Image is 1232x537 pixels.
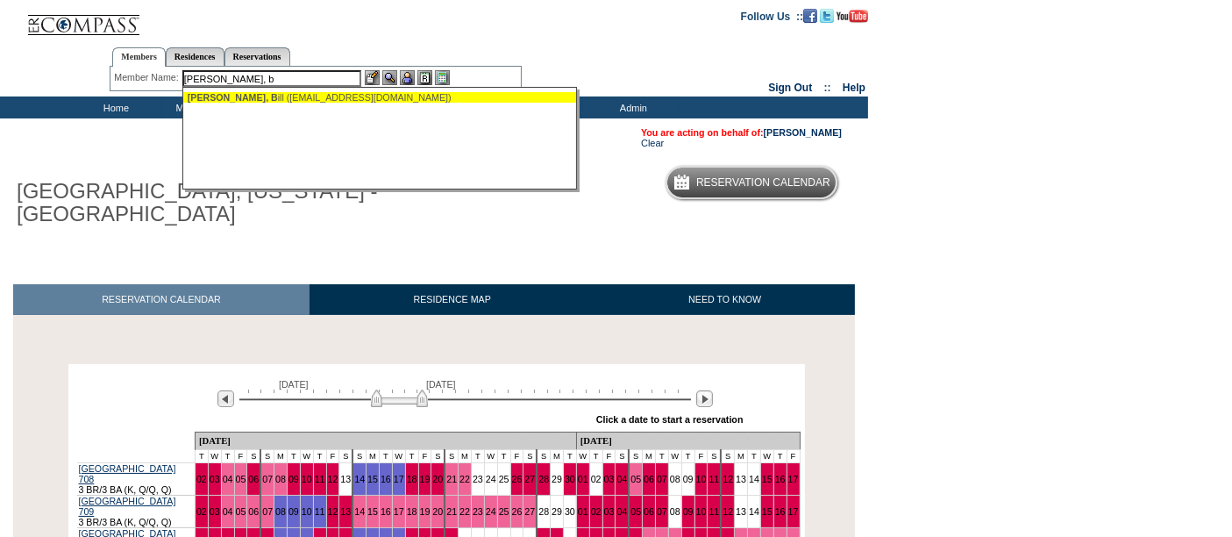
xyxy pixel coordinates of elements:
[405,450,418,463] td: T
[188,92,573,103] div: ill ([EMAIL_ADDRESS][DOMAIN_NAME])
[523,450,537,463] td: S
[683,474,694,484] a: 09
[589,450,602,463] td: T
[473,474,483,484] a: 23
[803,9,817,23] img: Become our fan on Facebook
[315,506,325,517] a: 11
[595,284,855,315] a: NEED TO KNOW
[381,474,391,484] a: 16
[591,506,602,517] a: 02
[497,450,510,463] td: T
[367,450,380,463] td: M
[446,506,457,517] a: 21
[749,474,759,484] a: 14
[484,450,497,463] td: W
[472,450,485,463] td: T
[210,506,220,517] a: 03
[644,506,654,517] a: 06
[775,474,786,484] a: 16
[768,82,812,94] a: Sign Out
[262,474,273,484] a: 07
[459,450,472,463] td: M
[354,506,365,517] a: 14
[208,450,221,463] td: W
[694,450,708,463] td: F
[670,506,680,517] a: 08
[512,506,523,517] a: 26
[616,474,627,484] a: 04
[459,506,470,517] a: 22
[736,506,746,517] a: 13
[382,70,397,85] img: View
[696,506,707,517] a: 10
[709,506,719,517] a: 11
[288,474,299,484] a: 09
[13,284,310,315] a: RESERVATION CALENDAR
[274,450,288,463] td: M
[749,506,759,517] a: 14
[820,10,834,20] a: Follow us on Twitter
[736,474,746,484] a: 13
[435,70,450,85] img: b_calculator.gif
[578,506,588,517] a: 01
[446,474,457,484] a: 21
[630,506,641,517] a: 05
[824,82,831,94] span: ::
[260,450,274,463] td: S
[162,97,259,118] td: My Memberships
[288,506,299,517] a: 09
[310,284,595,315] a: RESIDENCE MAP
[302,474,312,484] a: 10
[696,390,713,407] img: Next
[629,450,642,463] td: S
[223,474,233,484] a: 04
[538,474,549,484] a: 28
[196,506,207,517] a: 02
[681,450,694,463] td: T
[696,474,707,484] a: 10
[431,450,445,463] td: S
[576,433,800,450] td: [DATE]
[418,450,431,463] td: F
[641,138,664,148] a: Clear
[604,474,615,484] a: 03
[670,474,680,484] a: 08
[843,82,865,94] a: Help
[340,506,351,517] a: 13
[353,450,366,463] td: S
[721,450,734,463] td: S
[79,463,176,484] a: [GEOGRAPHIC_DATA] 708
[644,474,654,484] a: 06
[417,70,432,85] img: Reservations
[538,506,549,517] a: 28
[365,70,380,85] img: b_edit.gif
[537,450,550,463] td: S
[668,450,681,463] td: W
[328,506,338,517] a: 12
[394,506,404,517] a: 17
[657,474,667,484] a: 07
[248,474,259,484] a: 06
[392,450,405,463] td: W
[380,450,393,463] td: T
[760,450,773,463] td: W
[499,474,509,484] a: 25
[578,474,588,484] a: 01
[407,474,417,484] a: 18
[696,177,830,189] h5: Reservation Calendar
[262,506,273,517] a: 07
[643,450,656,463] td: M
[195,433,576,450] td: [DATE]
[837,10,868,23] img: Subscribe to our YouTube Channel
[326,450,339,463] td: F
[803,10,817,20] a: Become our fan on Facebook
[315,474,325,484] a: 11
[426,379,456,390] span: [DATE]
[604,506,615,517] a: 03
[773,450,787,463] td: T
[300,450,313,463] td: W
[445,450,458,463] td: S
[339,450,353,463] td: S
[775,506,786,517] a: 16
[79,496,176,517] a: [GEOGRAPHIC_DATA] 709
